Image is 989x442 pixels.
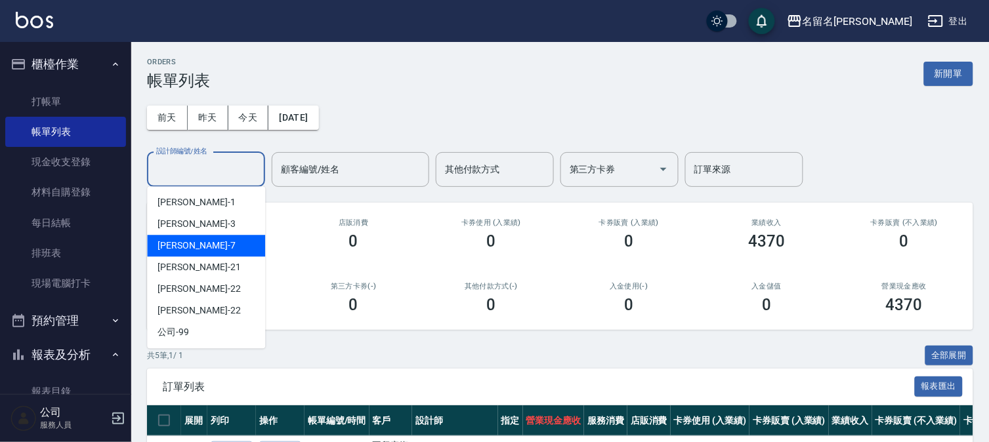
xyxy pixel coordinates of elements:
[147,106,188,130] button: 前天
[829,405,872,436] th: 業績收入
[5,338,126,372] button: 報表及分析
[749,8,775,34] button: save
[748,232,785,251] h3: 4370
[713,218,820,227] h2: 業績收入
[5,208,126,238] a: 每日結帳
[5,304,126,338] button: 預約管理
[803,13,912,30] div: 名留名[PERSON_NAME]
[872,405,960,436] th: 卡券販賣 (不入業績)
[256,405,305,436] th: 操作
[782,8,917,35] button: 名留名[PERSON_NAME]
[924,62,973,86] button: 新開單
[576,218,682,227] h2: 卡券販賣 (入業績)
[5,147,126,177] a: 現金收支登錄
[11,405,37,432] img: Person
[349,232,358,251] h3: 0
[163,380,915,393] span: 訂單列表
[158,325,189,339] span: 公司 -99
[624,296,633,314] h3: 0
[5,177,126,207] a: 材料自購登錄
[713,282,820,291] h2: 入金儲值
[5,117,126,147] a: 帳單列表
[924,67,973,79] a: 新開單
[523,405,585,436] th: 營業現金應收
[915,376,963,397] button: 報表匯出
[5,268,126,298] a: 現場電腦打卡
[576,282,682,291] h2: 入金使用(-)
[158,195,235,209] span: [PERSON_NAME] -1
[301,218,407,227] h2: 店販消費
[851,282,957,291] h2: 營業現金應收
[305,405,369,436] th: 帳單編號/時間
[762,296,771,314] h3: 0
[147,71,210,90] h3: 帳單列表
[487,296,496,314] h3: 0
[228,106,269,130] button: 今天
[268,106,318,130] button: [DATE]
[498,405,523,436] th: 指定
[158,304,240,317] span: [PERSON_NAME] -22
[438,218,545,227] h2: 卡券使用 (入業績)
[624,232,633,251] h3: 0
[915,380,963,392] a: 報表匯出
[851,218,957,227] h2: 卡券販賣 (不入業績)
[369,405,413,436] th: 客戶
[147,350,183,361] p: 共 5 筆, 1 / 1
[349,296,358,314] h3: 0
[207,405,256,436] th: 列印
[584,405,627,436] th: 服務消費
[158,282,240,296] span: [PERSON_NAME] -22
[181,405,207,436] th: 展開
[158,239,235,252] span: [PERSON_NAME] -7
[886,296,923,314] h3: 4370
[925,346,974,366] button: 全部展開
[671,405,750,436] th: 卡券使用 (入業績)
[5,238,126,268] a: 排班表
[188,106,228,130] button: 昨天
[438,282,545,291] h2: 其他付款方式(-)
[487,232,496,251] h3: 0
[923,9,973,33] button: 登出
[156,146,207,156] label: 設計師編號/姓名
[158,260,240,274] span: [PERSON_NAME] -21
[749,405,829,436] th: 卡券販賣 (入業績)
[412,405,497,436] th: 設計師
[158,217,235,231] span: [PERSON_NAME] -3
[627,405,671,436] th: 店販消費
[5,47,126,81] button: 櫃檯作業
[653,159,674,180] button: Open
[147,58,210,66] h2: ORDERS
[900,232,909,251] h3: 0
[16,12,53,28] img: Logo
[5,376,126,407] a: 報表目錄
[40,406,107,419] h5: 公司
[301,282,407,291] h2: 第三方卡券(-)
[40,419,107,431] p: 服務人員
[5,87,126,117] a: 打帳單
